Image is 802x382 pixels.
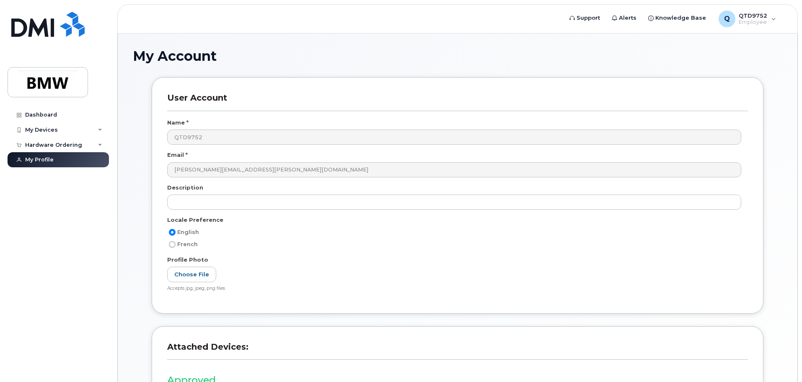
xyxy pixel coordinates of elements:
h1: My Account [133,49,782,63]
div: Accepts jpg, jpeg, png files [167,286,741,292]
label: Email * [167,151,188,159]
span: French [177,241,198,247]
label: Name * [167,119,189,127]
label: Description [167,184,203,192]
input: French [169,241,176,248]
label: Choose File [167,267,216,282]
label: Locale Preference [167,216,223,224]
h3: User Account [167,93,748,111]
h3: Attached Devices: [167,342,748,360]
span: English [177,229,199,235]
input: English [169,229,176,236]
label: Profile Photo [167,256,208,264]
